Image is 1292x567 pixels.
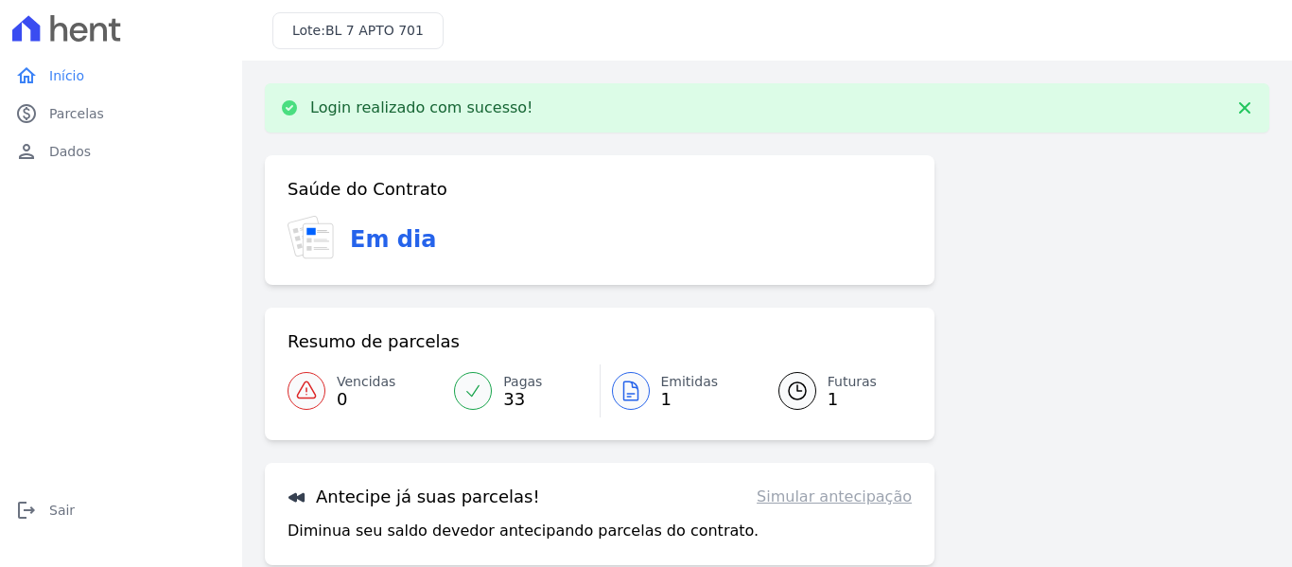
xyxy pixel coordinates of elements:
[15,140,38,163] i: person
[49,501,75,520] span: Sair
[661,392,719,407] span: 1
[8,133,235,170] a: personDados
[601,364,756,417] a: Emitidas 1
[15,102,38,125] i: paid
[661,372,719,392] span: Emitidas
[288,520,759,542] p: Diminua seu saldo devedor antecipando parcelas do contrato.
[15,499,38,522] i: logout
[288,178,447,201] h3: Saúde do Contrato
[8,95,235,133] a: paidParcelas
[443,364,599,417] a: Pagas 33
[8,491,235,529] a: logoutSair
[310,98,533,117] p: Login realizado com sucesso!
[49,66,84,85] span: Início
[325,23,424,38] span: BL 7 APTO 701
[503,372,542,392] span: Pagas
[756,364,912,417] a: Futuras 1
[350,222,436,257] h3: Em dia
[288,330,460,353] h3: Resumo de parcelas
[828,372,877,392] span: Futuras
[288,486,540,508] h3: Antecipe já suas parcelas!
[15,64,38,87] i: home
[503,392,542,407] span: 33
[337,392,395,407] span: 0
[49,104,104,123] span: Parcelas
[49,142,91,161] span: Dados
[757,486,912,508] a: Simular antecipação
[292,21,424,41] h3: Lote:
[8,57,235,95] a: homeInício
[828,392,877,407] span: 1
[337,372,395,392] span: Vencidas
[288,364,443,417] a: Vencidas 0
